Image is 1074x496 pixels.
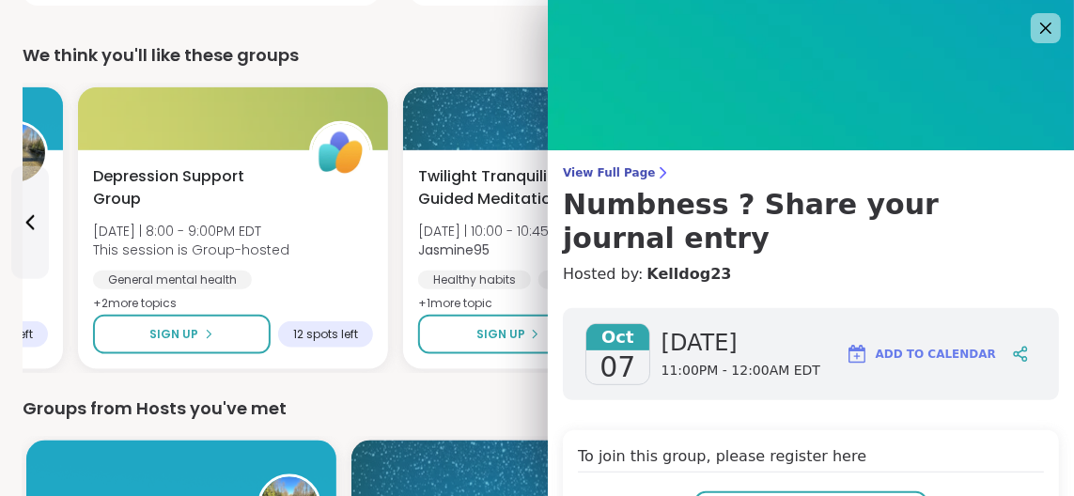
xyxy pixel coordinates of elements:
button: Sign Up [418,315,599,354]
div: General mental health [93,271,252,289]
h3: Numbness ? Share your journal entry [563,188,1059,256]
div: Groups from Hosts you've met [23,395,1051,422]
div: We think you'll like these groups [23,42,1051,69]
span: [DATE] | 10:00 - 10:45PM EDT [418,222,594,240]
img: ShareWell Logomark [846,343,868,365]
button: Sign Up [93,315,271,354]
span: Twilight Tranquility: Guided Meditations [418,165,614,210]
span: View Full Page [563,165,1059,180]
span: 11:00PM - 12:00AM EDT [662,362,820,380]
button: Add to Calendar [837,332,1004,377]
span: Sign Up [476,326,525,343]
span: 07 [599,350,635,384]
b: Jasmine95 [418,240,490,259]
h4: To join this group, please register here [578,445,1044,473]
span: [DATE] | 8:00 - 9:00PM EDT [93,222,289,240]
span: This session is Group-hosted [93,240,289,259]
span: Add to Calendar [876,346,996,363]
span: [DATE] [662,328,820,358]
span: Oct [586,324,649,350]
img: ShareWell [312,124,370,182]
div: Healthy habits [418,271,531,289]
span: Sign Up [150,326,199,343]
a: Kelldog23 [646,263,731,286]
h4: Hosted by: [563,263,1059,286]
span: 12 spots left [293,327,358,342]
a: View Full PageNumbness ? Share your journal entry [563,165,1059,256]
span: Depression Support Group [93,165,288,210]
div: Inner peace [538,271,636,289]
